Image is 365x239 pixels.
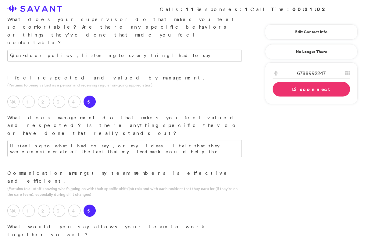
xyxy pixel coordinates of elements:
strong: 00:21:02 [292,6,327,12]
p: Communication amongst my team members is effective and efficient. [7,169,242,185]
p: (Pertains to all staff knowing what’s going on with their specific shift/job role and with each r... [7,186,242,197]
label: NA [7,205,20,217]
p: What does your supervisor do that makes you feel so comfortable? Are there any specific behaviors... [7,16,242,47]
label: 5 [84,96,96,108]
a: Edit Contact Info [273,27,350,37]
label: 3 [53,96,65,108]
label: NA [7,96,20,108]
strong: 1 [245,6,250,12]
p: What would you say allows your team to work together so well? [7,223,242,238]
label: 2 [38,205,50,217]
label: 5 [84,205,96,217]
p: What does management do that makes you feel valued and respected? Is there anything specific they... [7,114,242,137]
p: (Pertains to being valued as a person and receiving regular on-going appreciation) [7,82,242,88]
strong: 11 [186,6,196,12]
label: 1 [23,96,35,108]
label: 3 [53,205,65,217]
p: I feel respected and valued by management. [7,74,242,82]
label: 4 [68,96,81,108]
label: 4 [68,205,81,217]
a: Disconnect [273,82,350,97]
label: 2 [38,96,50,108]
label: 1 [23,205,35,217]
a: No Longer There [265,44,358,59]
